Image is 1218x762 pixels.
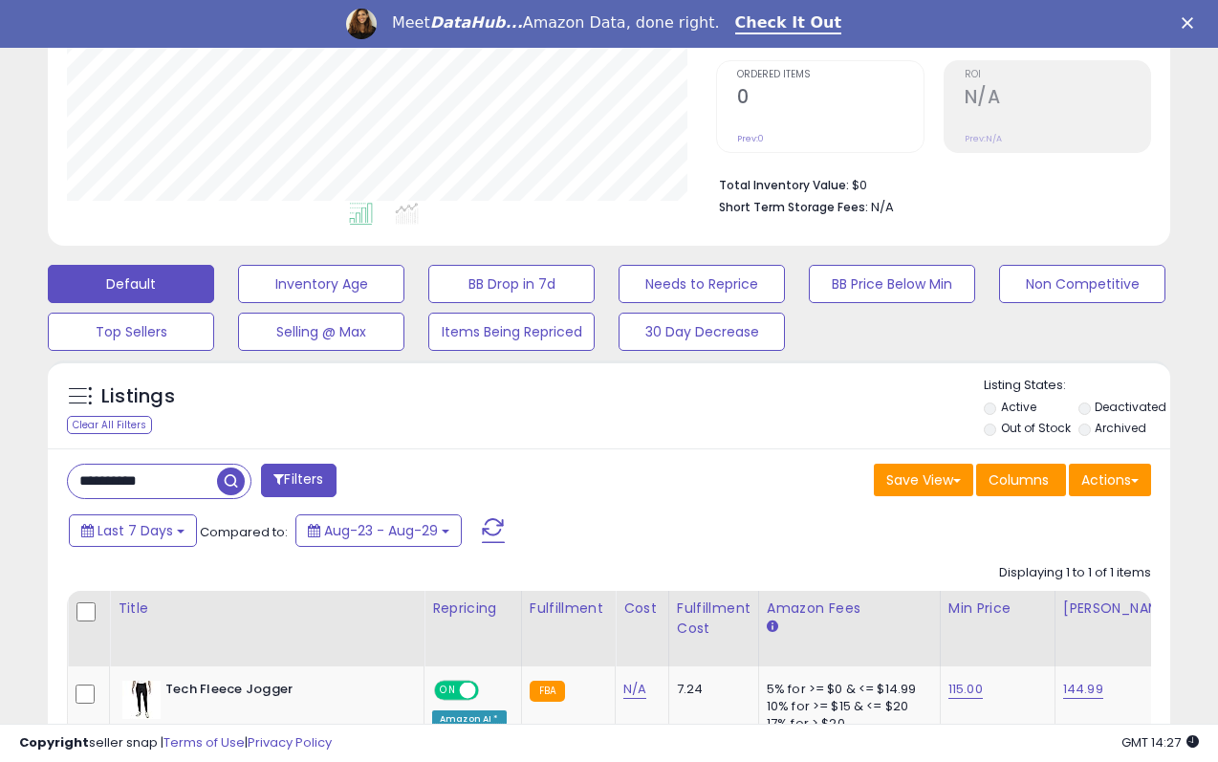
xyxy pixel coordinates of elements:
[1063,599,1177,619] div: [PERSON_NAME]
[1095,420,1146,436] label: Archived
[48,265,214,303] button: Default
[346,9,377,39] img: Profile image for Georgie
[530,681,565,702] small: FBA
[48,313,214,351] button: Top Sellers
[530,599,607,619] div: Fulfillment
[619,265,785,303] button: Needs to Reprice
[19,734,332,752] div: seller snap | |
[767,698,925,715] div: 10% for >= $15 & <= $20
[767,599,932,619] div: Amazon Fees
[432,599,513,619] div: Repricing
[98,521,173,540] span: Last 7 Days
[719,199,868,215] b: Short Term Storage Fees:
[737,86,924,112] h2: 0
[948,680,983,699] a: 115.00
[874,464,973,496] button: Save View
[165,681,398,704] b: Tech Fleece Jogger
[261,464,336,497] button: Filters
[1069,464,1151,496] button: Actions
[767,681,925,698] div: 5% for >= $0 & <= $14.99
[19,733,89,751] strong: Copyright
[392,13,720,33] div: Meet Amazon Data, done right.
[677,681,744,698] div: 7.24
[1001,399,1036,415] label: Active
[719,177,849,193] b: Total Inventory Value:
[430,13,523,32] i: DataHub...
[1121,733,1199,751] span: 2025-09-6 14:27 GMT
[948,599,1047,619] div: Min Price
[735,13,842,34] a: Check It Out
[965,133,1002,144] small: Prev: N/A
[677,599,750,639] div: Fulfillment Cost
[101,383,175,410] h5: Listings
[767,619,778,636] small: Amazon Fees.
[248,733,332,751] a: Privacy Policy
[965,70,1151,80] span: ROI
[1001,420,1071,436] label: Out of Stock
[623,599,661,619] div: Cost
[295,514,462,547] button: Aug-23 - Aug-29
[476,683,507,699] span: OFF
[1095,399,1166,415] label: Deactivated
[619,313,785,351] button: 30 Day Decrease
[719,172,1137,195] li: $0
[436,683,460,699] span: ON
[737,70,924,80] span: Ordered Items
[965,86,1151,112] h2: N/A
[122,681,161,719] img: 31M-FGN8OZL._SL40_.jpg
[238,265,404,303] button: Inventory Age
[976,464,1066,496] button: Columns
[69,514,197,547] button: Last 7 Days
[1182,17,1201,29] div: Close
[118,599,416,619] div: Title
[989,470,1049,490] span: Columns
[623,680,646,699] a: N/A
[871,198,894,216] span: N/A
[428,265,595,303] button: BB Drop in 7d
[428,313,595,351] button: Items Being Repriced
[67,416,152,434] div: Clear All Filters
[737,133,764,144] small: Prev: 0
[984,377,1170,395] p: Listing States:
[1063,680,1103,699] a: 144.99
[999,564,1151,582] div: Displaying 1 to 1 of 1 items
[238,313,404,351] button: Selling @ Max
[163,733,245,751] a: Terms of Use
[324,521,438,540] span: Aug-23 - Aug-29
[999,265,1165,303] button: Non Competitive
[809,265,975,303] button: BB Price Below Min
[200,523,288,541] span: Compared to:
